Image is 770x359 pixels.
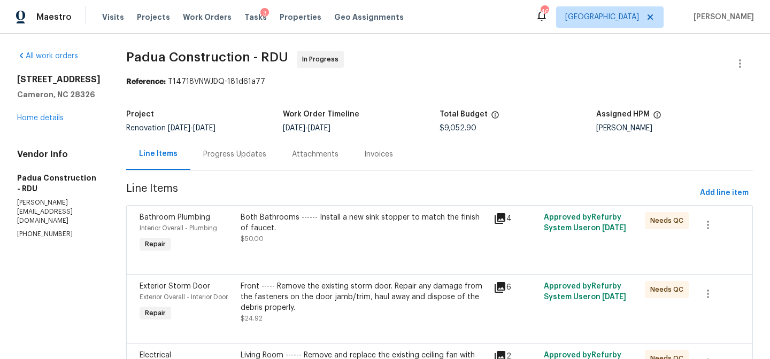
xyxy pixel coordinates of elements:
span: Work Orders [183,12,232,22]
div: Both Bathrooms ------ Install a new sink stopper to match the finish of faucet. [241,212,487,233]
span: [DATE] [308,124,330,132]
span: Electrical [140,352,171,359]
span: In Progress [302,54,343,65]
div: T14718VNWJDQ-181d61a77 [126,76,753,87]
h2: [STREET_ADDRESS] [17,74,101,85]
span: - [168,124,215,132]
span: Exterior Storm Door [140,283,210,290]
span: Geo Assignments [334,12,404,22]
span: Repair [141,308,170,318]
h5: Assigned HPM [596,111,650,118]
h5: Work Order Timeline [283,111,359,118]
span: Padua Construction - RDU [126,51,288,64]
span: [PERSON_NAME] [689,12,754,22]
span: Approved by Refurby System User on [544,283,626,301]
span: Needs QC [650,284,688,295]
span: - [283,124,330,132]
h5: Padua Construction - RDU [17,173,101,194]
span: [DATE] [168,124,190,132]
span: Approved by Refurby System User on [544,214,626,232]
span: [GEOGRAPHIC_DATA] [565,12,639,22]
span: [DATE] [283,124,305,132]
div: Progress Updates [203,149,266,160]
div: 46 [541,6,548,17]
p: [PHONE_NUMBER] [17,230,101,239]
div: Attachments [292,149,338,160]
div: 3 [260,8,269,19]
span: Needs QC [650,215,688,226]
span: Maestro [36,12,72,22]
span: Visits [102,12,124,22]
span: $24.92 [241,315,263,322]
span: Projects [137,12,170,22]
div: 4 [494,212,537,225]
b: Reference: [126,78,166,85]
span: [DATE] [602,293,626,301]
h5: Cameron, NC 28326 [17,89,101,100]
span: Line Items [126,183,696,203]
span: Bathroom Plumbing [140,214,210,221]
span: Properties [280,12,321,22]
span: [DATE] [602,224,626,232]
div: Line Items [139,149,178,159]
span: [DATE] [193,124,215,132]
div: [PERSON_NAME] [596,124,753,132]
span: The total cost of line items that have been proposed by Opendoor. This sum includes line items th... [491,111,499,124]
a: All work orders [17,52,78,60]
div: Invoices [364,149,393,160]
span: Repair [141,239,170,249]
span: $9,052.90 [440,124,476,132]
span: Tasks [244,13,267,21]
span: Exterior Overall - Interior Door [140,294,228,300]
a: Home details [17,114,64,122]
span: $50.00 [241,236,264,242]
span: Renovation [126,124,215,132]
button: Add line item [696,183,753,203]
h5: Total Budget [440,111,488,118]
div: Front ----- Remove the existing storm door. Repair any damage from the fasteners on the door jamb... [241,281,487,313]
h4: Vendor Info [17,149,101,160]
div: 6 [494,281,537,294]
span: Add line item [700,186,749,200]
span: The hpm assigned to this work order. [653,111,661,124]
h5: Project [126,111,154,118]
p: [PERSON_NAME][EMAIL_ADDRESS][DOMAIN_NAME] [17,198,101,225]
span: Interior Overall - Plumbing [140,225,217,231]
